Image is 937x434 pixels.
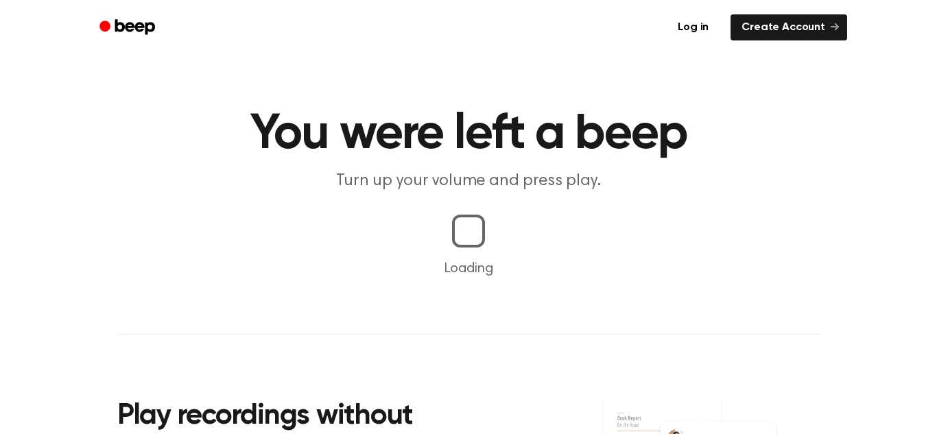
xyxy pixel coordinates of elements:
h1: You were left a beep [117,110,820,159]
p: Turn up your volume and press play. [205,170,732,193]
p: Loading [16,258,921,279]
a: Beep [90,14,167,41]
a: Log in [664,12,722,43]
a: Create Account [731,14,847,40]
